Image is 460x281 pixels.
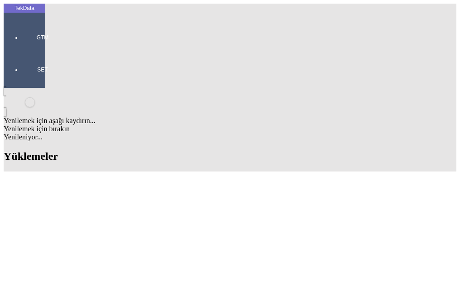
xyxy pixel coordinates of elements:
[4,150,456,162] h2: Yüklemeler
[4,133,456,141] div: Yenileniyor...
[4,117,456,125] div: Yenilemek için aşağı kaydırın...
[4,125,456,133] div: Yenilemek için bırakın
[29,34,56,41] span: GTM
[29,66,56,73] span: SET
[4,5,45,12] div: TekData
